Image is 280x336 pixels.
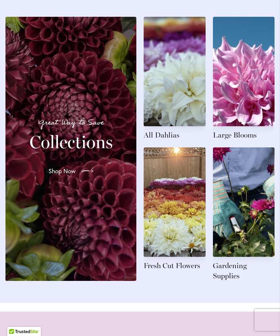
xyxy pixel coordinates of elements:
[43,161,99,181] a: Shop Now
[14,117,128,129] p: Great Way to Save
[14,132,128,152] h2: Collections
[48,167,76,175] span: Shop Now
